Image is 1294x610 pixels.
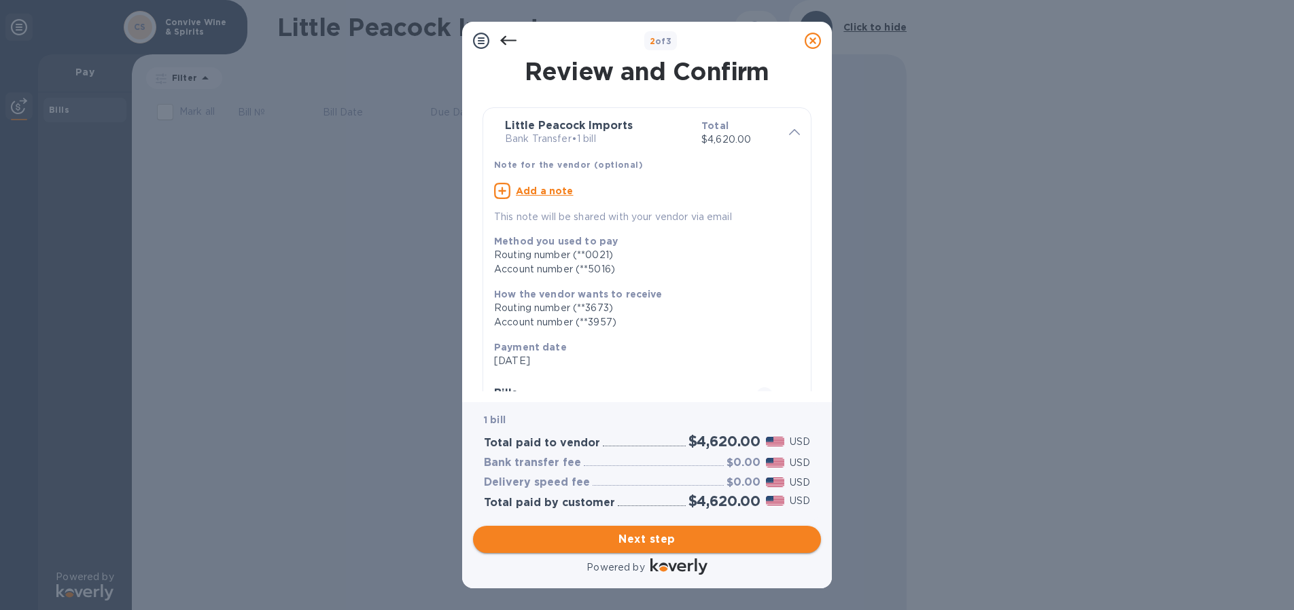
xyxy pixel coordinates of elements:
b: 1 bill [484,414,506,425]
b: Total [701,120,729,131]
b: Note for the vendor (optional) [494,160,643,170]
p: Powered by [587,560,644,575]
img: USD [766,478,784,487]
h1: Review and Confirm [480,57,814,86]
p: Bank Transfer • 1 bill [505,132,690,146]
b: Payment date [494,342,567,353]
button: Next step [473,526,821,553]
p: USD [790,494,810,508]
p: USD [790,476,810,490]
div: Routing number (**3673) [494,301,789,315]
b: How the vendor wants to receive [494,289,663,300]
b: Method you used to pay [494,236,618,247]
u: Add a note [516,185,574,196]
span: Next step [484,531,810,548]
p: $4,620.00 [701,132,778,147]
p: USD [790,435,810,449]
p: [DATE] [494,354,789,368]
div: Account number (**3957) [494,315,789,329]
h3: Total paid to vendor [484,437,600,450]
span: 1 [756,387,773,403]
div: Routing number (**0021) [494,248,789,262]
b: Little Peacock Imports [505,119,633,132]
b: of 3 [650,36,672,46]
img: USD [766,458,784,467]
h3: $0.00 [727,456,760,469]
span: 2 [650,36,655,46]
img: USD [766,496,784,505]
h3: Bank transfer fee [484,456,581,469]
p: This note will be shared with your vendor via email [494,210,800,224]
div: Account number (**5016) [494,262,789,276]
h3: Total paid by customer [484,497,615,509]
h3: Delivery speed fee [484,476,590,489]
h2: $4,620.00 [688,492,760,509]
div: Little Peacock ImportsBank Transfer•1 billTotal$4,620.00Note for the vendor (optional)Add a noteT... [494,119,800,224]
h3: $0.00 [727,476,760,489]
p: USD [790,456,810,470]
img: Logo [650,558,707,575]
h3: Bills [494,387,740,400]
img: USD [766,437,784,446]
h2: $4,620.00 [688,433,760,450]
